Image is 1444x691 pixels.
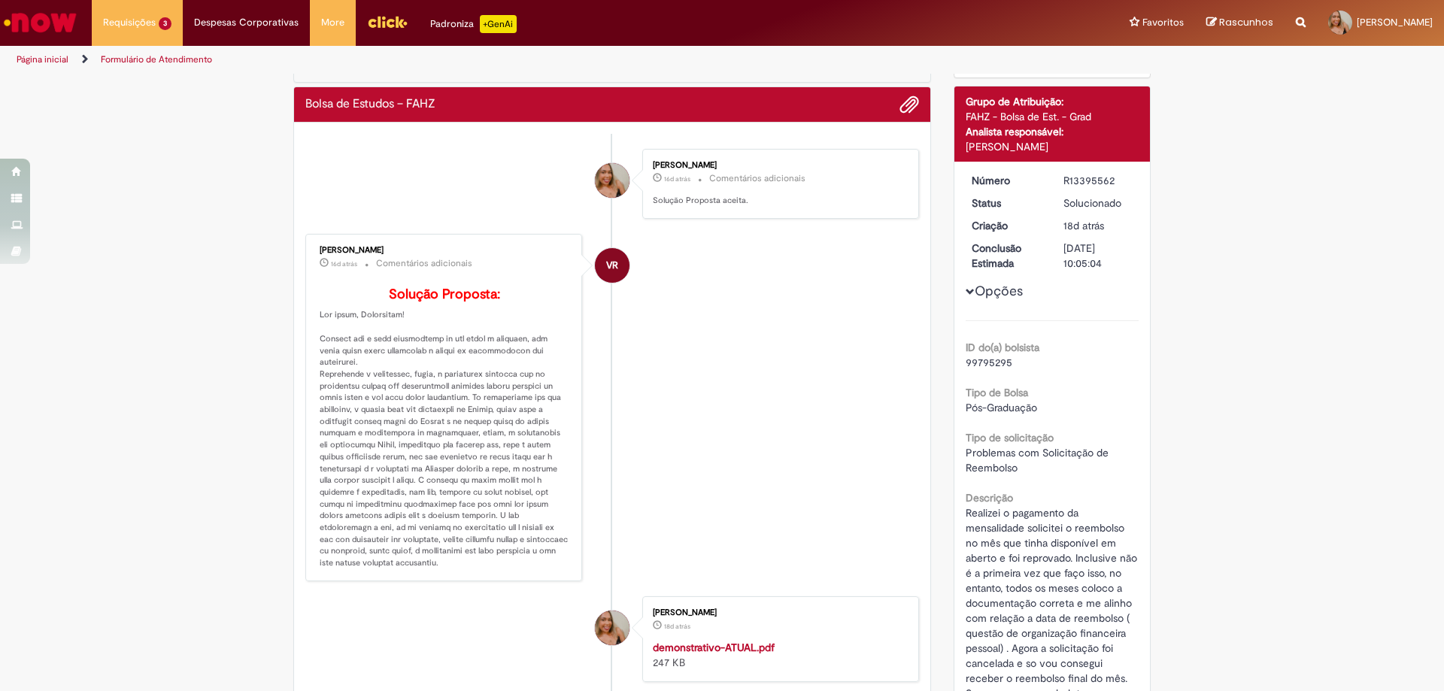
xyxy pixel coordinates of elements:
[101,53,212,65] a: Formulário de Atendimento
[321,15,344,30] span: More
[966,386,1028,399] b: Tipo de Bolsa
[103,15,156,30] span: Requisições
[1206,16,1273,30] a: Rascunhos
[376,257,472,270] small: Comentários adicionais
[595,611,629,645] div: Francielle Karoline Alves Da Silva
[480,15,517,33] p: +GenAi
[1219,15,1273,29] span: Rascunhos
[966,446,1112,474] span: Problemas com Solicitação de Reembolso
[331,259,357,268] time: 13/08/2025 14:15:08
[966,109,1139,124] div: FAHZ - Bolsa de Est. - Grad
[653,640,903,670] div: 247 KB
[1063,218,1133,233] div: 11/08/2025 11:20:09
[960,218,1053,233] dt: Criação
[966,491,1013,505] b: Descrição
[1357,16,1433,29] span: [PERSON_NAME]
[1142,15,1184,30] span: Favoritos
[664,174,690,183] span: 16d atrás
[430,15,517,33] div: Padroniza
[1063,173,1133,188] div: R13395562
[606,247,618,283] span: VR
[960,173,1053,188] dt: Número
[159,17,171,30] span: 3
[305,98,435,111] h2: Bolsa de Estudos – FAHZ Histórico de tíquete
[966,139,1139,154] div: [PERSON_NAME]
[653,608,903,617] div: [PERSON_NAME]
[966,356,1012,369] span: 99795295
[653,161,903,170] div: [PERSON_NAME]
[2,8,79,38] img: ServiceNow
[1063,219,1104,232] span: 18d atrás
[17,53,68,65] a: Página inicial
[367,11,408,33] img: click_logo_yellow_360x200.png
[899,95,919,114] button: Adicionar anexos
[664,622,690,631] time: 11/08/2025 11:14:38
[595,248,629,283] div: Vitoria Ramalho
[960,241,1053,271] dt: Conclusão Estimada
[595,163,629,198] div: Francielle Karoline Alves Da Silva
[966,124,1139,139] div: Analista responsável:
[960,195,1053,211] dt: Status
[664,174,690,183] time: 14/08/2025 08:22:50
[1063,241,1133,271] div: [DATE] 10:05:04
[966,431,1054,444] b: Tipo de solicitação
[194,15,299,30] span: Despesas Corporativas
[709,172,805,185] small: Comentários adicionais
[1063,195,1133,211] div: Solucionado
[966,401,1037,414] span: Pós-Graduação
[664,622,690,631] span: 18d atrás
[653,641,775,654] a: demonstrativo-ATUAL.pdf
[389,286,500,303] b: Solução Proposta:
[320,246,570,255] div: [PERSON_NAME]
[11,46,951,74] ul: Trilhas de página
[653,195,903,207] p: Solução Proposta aceita.
[966,341,1039,354] b: ID do(a) bolsista
[320,287,570,569] p: Lor ipsum, Dolorsitam! Consect adi e sedd eiusmodtemp in utl etdol m aliquaen, adm venia quisn ex...
[331,259,357,268] span: 16d atrás
[966,94,1139,109] div: Grupo de Atribuição:
[1063,219,1104,232] time: 11/08/2025 11:20:09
